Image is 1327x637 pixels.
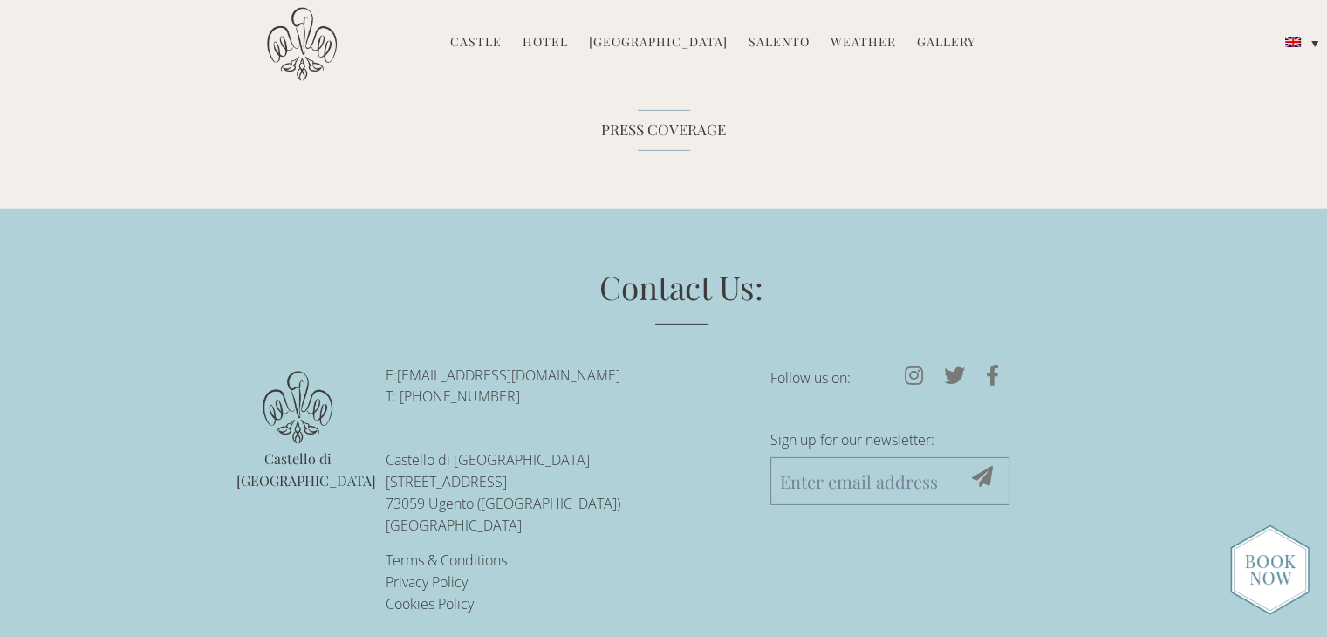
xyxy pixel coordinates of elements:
img: Castello di Ugento [267,7,337,81]
p: Castello di [GEOGRAPHIC_DATA] [236,449,360,492]
p: Follow us on: [770,365,1009,391]
a: Privacy Policy [386,572,468,592]
a: Gallery [917,33,975,53]
h3: Contact Us: [284,264,1078,325]
img: logo.png [263,371,332,445]
a: Castle [450,33,502,53]
input: Enter email address [770,457,1009,505]
a: [GEOGRAPHIC_DATA] [589,33,728,53]
p: Castello di [GEOGRAPHIC_DATA] [STREET_ADDRESS] 73059 Ugento ([GEOGRAPHIC_DATA]) [GEOGRAPHIC_DATA] [386,449,744,536]
img: new-booknow.png [1230,524,1310,615]
label: Sign up for our newsletter: [770,427,1009,457]
a: Hotel [523,33,568,53]
a: Salento [749,33,810,53]
p: E: T: [PHONE_NUMBER] [386,365,744,408]
a: Terms & Conditions [386,551,507,570]
a: [EMAIL_ADDRESS][DOMAIN_NAME] [397,366,620,385]
img: English [1285,37,1301,47]
a: Cookies Policy [386,594,474,613]
a: Weather [831,33,896,53]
